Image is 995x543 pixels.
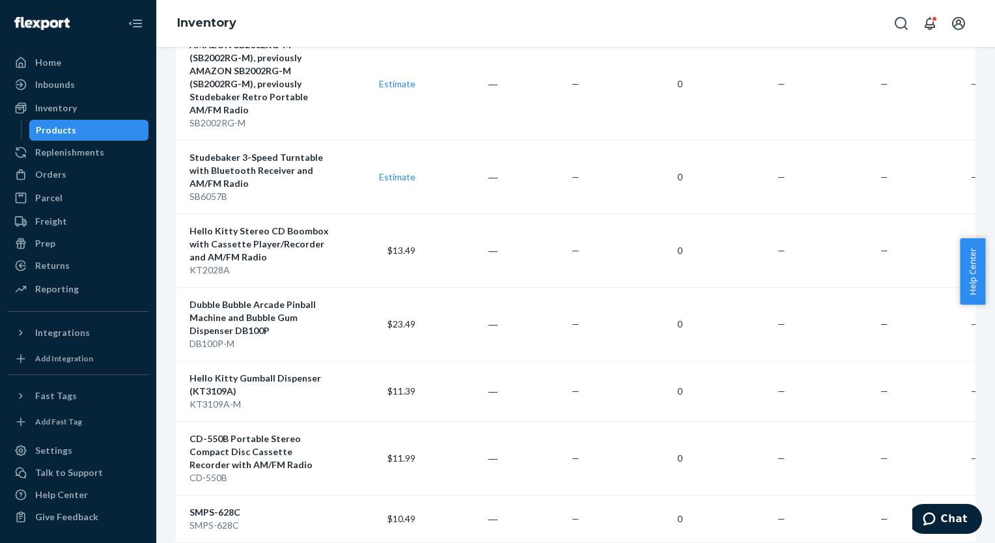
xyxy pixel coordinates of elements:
[122,10,148,36] button: Close Navigation
[8,385,148,406] button: Fast Tags
[572,171,580,182] span: —
[35,488,88,501] div: Help Center
[189,151,333,190] div: Studebaker 3-Speed Turntable with Bluetooth Receiver and AM/FM Radio
[35,466,103,479] div: Talk to Support
[35,416,82,427] div: Add Fast Tag
[35,168,66,181] div: Orders
[177,16,236,30] a: Inventory
[8,507,148,527] button: Give Feedback
[572,318,580,329] span: —
[888,10,914,36] button: Open Search Box
[585,421,688,495] td: 0
[880,513,888,524] span: —
[387,245,415,256] span: $13.49
[387,452,415,464] span: $11.99
[778,452,785,464] span: —
[8,211,148,232] a: Freight
[421,140,503,214] td: ―
[778,78,785,89] span: —
[8,52,148,73] a: Home
[572,513,580,524] span: —
[189,519,333,532] div: SMPS-628C
[14,17,70,30] img: Flexport logo
[917,10,943,36] button: Open notifications
[189,337,333,350] div: DB100P-M
[912,504,982,536] iframe: Opens a widget where you can chat to one of our agents
[880,385,888,397] span: —
[585,214,688,287] td: 0
[35,259,70,272] div: Returns
[421,421,503,495] td: ―
[167,5,247,42] ol: breadcrumbs
[960,238,985,305] span: Help Center
[880,452,888,464] span: —
[778,171,785,182] span: —
[8,411,148,432] a: Add Fast Tag
[59,372,198,387] span: Includes any pending orders
[585,361,688,421] td: 0
[36,124,76,137] div: Products
[46,193,102,204] span: Report FAQs
[8,440,148,461] a: Settings
[8,462,148,483] button: Talk to Support
[572,245,580,256] span: —
[572,78,580,89] span: —
[8,255,148,276] a: Returns
[572,452,580,464] span: —
[35,510,98,523] div: Give Feedback
[35,146,104,159] div: Replenishments
[971,171,979,182] span: —
[35,237,55,250] div: Prep
[8,233,148,254] a: Prep
[880,318,888,329] span: —
[379,171,415,182] a: Estimate
[585,27,688,140] td: 0
[29,120,149,141] a: Products
[585,495,688,542] td: 0
[46,128,285,156] span: Overview of "Inventory Detail Report - LOT & FEFO (all products) "
[778,385,785,397] span: —
[189,225,333,264] div: Hello Kitty Stereo CD Boombox with Cassette Player/Recorder and AM/FM Radio
[189,117,333,130] div: SB2002RG-M
[971,385,979,397] span: —
[8,188,148,208] a: Parcel
[35,215,67,228] div: Freight
[189,372,333,398] div: Hello Kitty Gumball Dispenser (KT3109A)
[585,287,688,361] td: 0
[35,283,79,296] div: Reporting
[421,27,503,140] td: ―
[778,318,785,329] span: —
[387,385,415,397] span: $11.39
[387,513,415,524] span: $10.49
[20,253,290,305] span: We made the following improvements to the“Inventory - Lot tracking and FEFO (all products)” repor...
[35,326,90,339] div: Integrations
[39,328,286,361] span: This report provides total units physically present in the facilities and,
[8,98,148,118] a: Inventory
[880,245,888,256] span: —
[35,78,75,91] div: Inbounds
[8,279,148,299] a: Reporting
[20,221,98,243] span: Summary:
[39,460,280,494] span: Introduced Unavailable for Sale Qty and Ops WIP Qty
[8,322,148,343] button: Integrations
[35,56,61,69] div: Home
[880,78,888,89] span: —
[421,495,503,542] td: ―
[387,318,415,329] span: $23.49
[946,10,972,36] button: Open account menu
[189,298,333,337] div: Dubble Bubble Arcade Pinball Machine and Bubble Gum Dispenser DB100P
[421,214,503,287] td: ―
[421,361,503,421] td: ―
[572,385,580,397] span: —
[189,264,333,277] div: KT2028A
[778,245,785,256] span: —
[8,484,148,505] a: Help Center
[46,169,143,180] span: How to use the Report
[35,191,63,204] div: Parcel
[8,74,148,95] a: Inbounds
[971,78,979,89] span: —
[778,513,785,524] span: —
[35,353,93,364] div: Add Integration
[585,140,688,214] td: 0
